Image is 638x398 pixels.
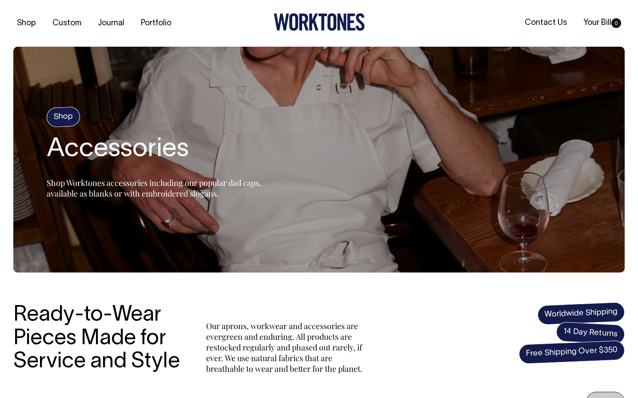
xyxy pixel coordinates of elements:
[47,136,269,164] h2: Accessories
[94,16,128,31] a: Journal
[556,322,625,345] span: 14 Day Returns
[46,106,80,127] h4: Shop
[611,18,621,28] span: 0
[13,304,187,374] h3: Ready-to-Wear Pieces Made for Service and Style
[206,321,366,374] p: Our aprons, workwear and accessories are evergreen and enduring. All products are restocked regul...
[137,16,175,31] a: Portfolio
[580,16,625,30] a: Your Bill0
[521,16,570,30] a: Contact Us
[13,16,40,31] a: Shop
[49,16,85,31] a: Custom
[518,340,625,364] span: Free Shipping Over $350
[47,177,261,199] span: Shop Worktones accessories including our popular dad caps, available as blanks or with embroidere...
[537,302,625,325] span: Worldwide Shipping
